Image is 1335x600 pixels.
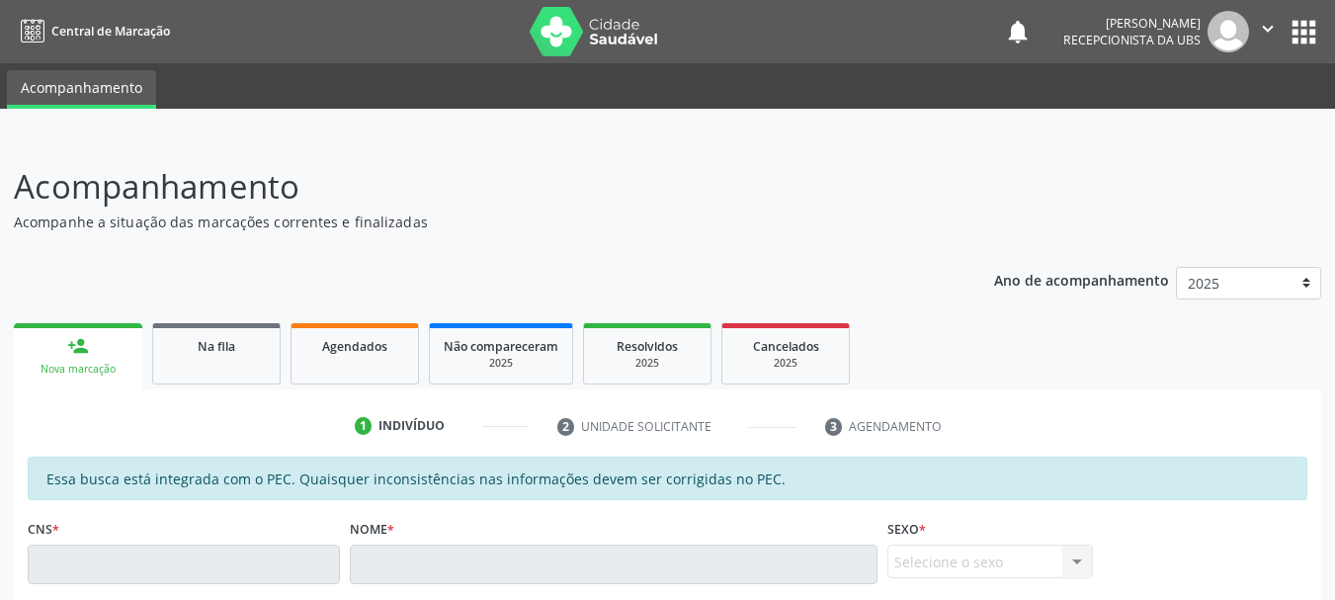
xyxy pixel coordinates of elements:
span: Agendados [322,338,387,355]
label: Nome [350,514,394,545]
div: Indivíduo [378,417,445,435]
span: Central de Marcação [51,23,170,40]
div: 2025 [444,356,558,371]
div: person_add [67,335,89,357]
span: Não compareceram [444,338,558,355]
div: 2025 [598,356,697,371]
p: Ano de acompanhamento [994,267,1169,292]
span: Cancelados [753,338,819,355]
span: Recepcionista da UBS [1063,32,1201,48]
div: Essa busca está integrada com o PEC. Quaisquer inconsistências nas informações devem ser corrigid... [28,457,1307,500]
i:  [1257,18,1279,40]
img: img [1208,11,1249,52]
span: Resolvidos [617,338,678,355]
span: Na fila [198,338,235,355]
p: Acompanhamento [14,162,929,212]
button:  [1249,11,1287,52]
div: 2025 [736,356,835,371]
label: CNS [28,514,59,545]
button: apps [1287,15,1321,49]
p: Acompanhe a situação das marcações correntes e finalizadas [14,212,929,232]
a: Central de Marcação [14,15,170,47]
a: Acompanhamento [7,70,156,109]
div: Nova marcação [28,362,128,377]
div: 1 [355,417,373,435]
button: notifications [1004,18,1032,45]
div: [PERSON_NAME] [1063,15,1201,32]
label: Sexo [887,514,926,545]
